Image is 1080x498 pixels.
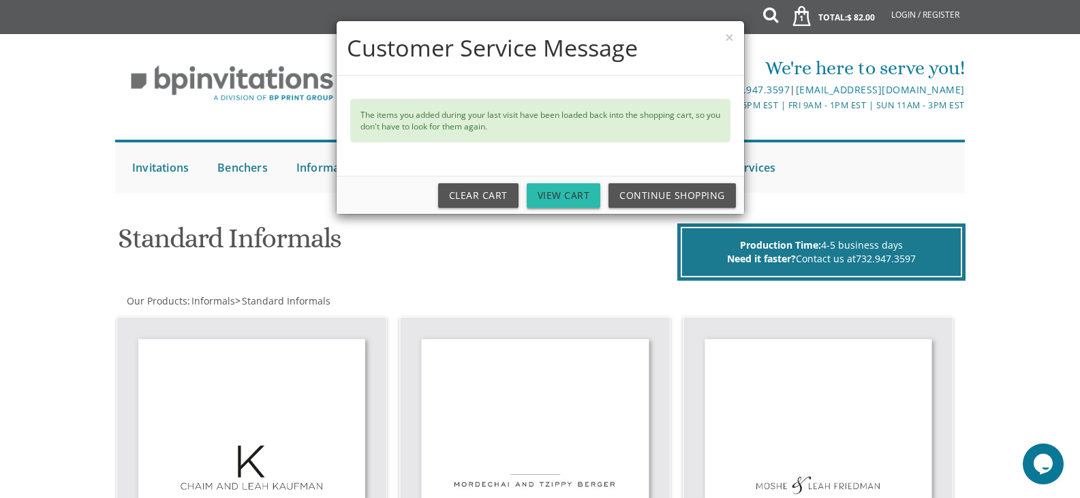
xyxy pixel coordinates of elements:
a: Continue Shopping [608,183,736,208]
div: The items you added during your last visit have been loaded back into the shopping cart, so you d... [350,99,730,142]
iframe: chat widget [1023,443,1066,484]
h4: Customer Service Message [347,31,734,65]
a: View Cart [527,183,601,208]
button: × [725,30,733,44]
a: Clear Cart [438,183,519,208]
